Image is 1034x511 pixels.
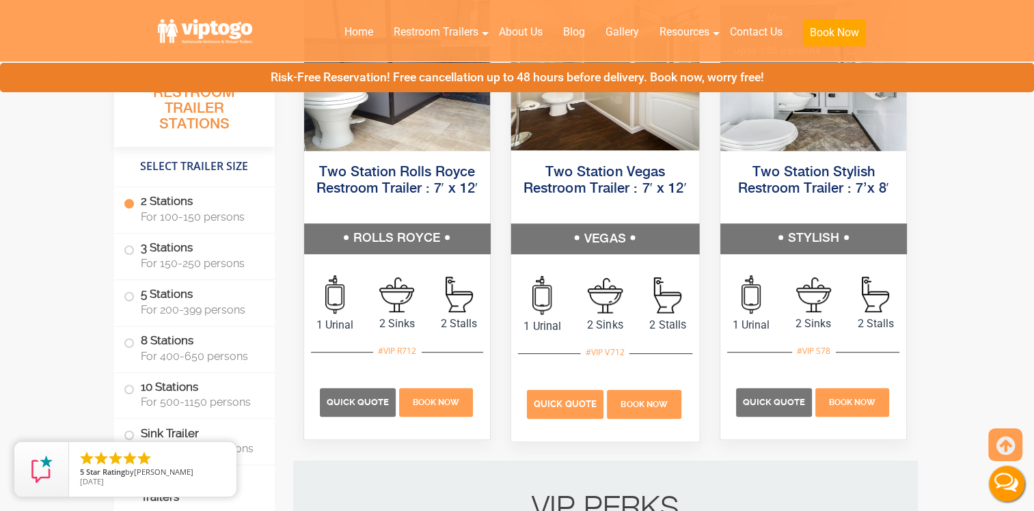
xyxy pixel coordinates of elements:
label: 10 Stations [124,373,265,415]
img: an icon of stall [654,277,681,314]
li:  [93,450,109,467]
label: 5 Stations [124,280,265,322]
img: an icon of stall [862,277,889,312]
img: an icon of urinal [533,276,552,315]
span: 1 Urinal [511,318,574,334]
span: 2 Sinks [574,316,637,333]
button: Book Now [803,19,866,46]
img: an icon of sink [588,277,623,313]
span: Book Now [413,398,459,407]
a: Book Now [606,397,683,410]
span: 1 Urinal [720,317,783,333]
a: Gallery [595,17,649,47]
span: For 400-650 persons [141,350,258,363]
span: [DATE] [80,476,104,486]
label: 2 Stations [124,187,265,230]
span: 1 Urinal [304,317,366,333]
span: by [80,468,226,478]
span: Quick Quote [327,397,389,407]
span: For 200-399 persons [141,303,258,316]
a: Home [334,17,383,47]
a: Blog [553,17,595,47]
span: 2 Stalls [428,316,490,332]
h5: STYLISH [720,223,907,253]
li:  [136,450,152,467]
span: For 500-1150 persons [141,396,258,409]
img: an icon of urinal [742,275,761,314]
label: 3 Stations [124,234,265,276]
a: Two Station Rolls Royce Restroom Trailer : 7′ x 12′ [316,165,478,196]
a: Book Now [397,395,474,408]
span: For 100-150 persons [141,210,258,223]
div: #VIP R712 [373,342,421,360]
h5: ROLLS ROYCE [304,223,491,253]
span: [PERSON_NAME] [134,467,193,477]
div: #VIP V712 [581,344,629,361]
span: 2 Sinks [783,316,845,332]
li:  [79,450,95,467]
span: 2 Stalls [845,316,907,332]
a: Quick Quote [736,395,814,408]
li:  [122,450,138,467]
a: About Us [489,17,553,47]
h3: All Portable Restroom Trailer Stations [114,65,275,147]
label: 8 Stations [124,327,265,369]
span: 2 Sinks [366,316,428,332]
div: #VIP S78 [792,342,835,360]
button: Live Chat [979,456,1034,511]
span: Book Now [621,400,668,409]
a: Restroom Trailers [383,17,489,47]
a: Quick Quote [320,395,398,408]
li:  [107,450,124,467]
a: Resources [649,17,720,47]
a: Two Station Stylish Restroom Trailer : 7’x 8′ [737,165,888,196]
a: Book Now [793,17,876,55]
a: Contact Us [720,17,793,47]
img: an icon of sink [796,277,831,312]
span: For 150-250 persons [141,257,258,270]
img: an icon of urinal [325,275,344,314]
a: Two Station Vegas Restroom Trailer : 7′ x 12′ [523,165,687,195]
span: Book Now [829,398,875,407]
img: Review Rating [28,456,55,483]
img: an icon of stall [446,277,473,312]
h4: Select Trailer Size [114,154,275,180]
span: Quick Quote [534,399,597,409]
span: Quick Quote [743,397,805,407]
span: 2 Stalls [636,316,699,333]
a: Book Now [813,395,890,408]
span: Star Rating [86,467,125,477]
img: an icon of sink [379,277,414,312]
span: 5 [80,467,84,477]
a: Quick Quote [527,397,606,410]
label: Sink Trailer [124,419,265,461]
h5: VEGAS [511,223,699,253]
